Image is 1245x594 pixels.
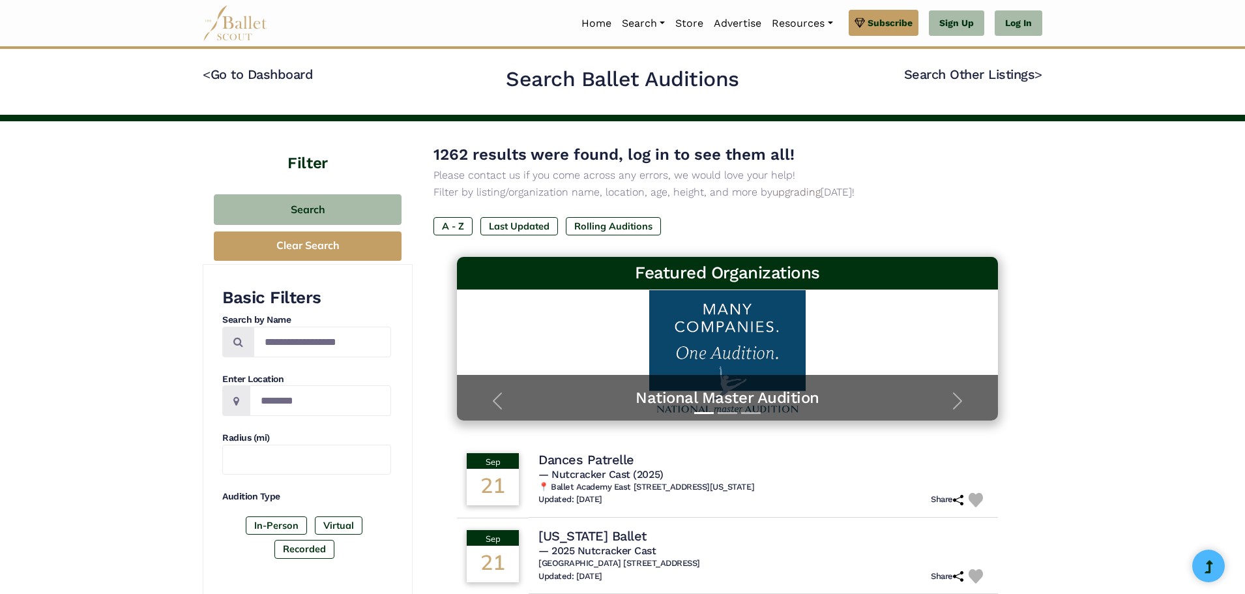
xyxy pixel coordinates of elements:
[931,494,963,505] h6: Share
[931,571,963,582] h6: Share
[538,468,663,481] span: — Nutcracker Cast (2025)
[868,16,913,30] span: Subscribe
[203,66,211,82] code: <
[576,10,617,37] a: Home
[480,217,558,235] label: Last Updated
[1034,66,1042,82] code: >
[849,10,918,36] a: Subscribe
[995,10,1042,37] a: Log In
[214,231,402,261] button: Clear Search
[904,67,1042,82] a: Search Other Listings>
[203,121,413,175] h4: Filter
[566,217,661,235] label: Rolling Auditions
[222,432,391,445] h4: Radius (mi)
[470,388,985,408] a: National Master Audition
[538,544,656,557] span: — 2025 Nutcracker Cast
[274,540,334,558] label: Recorded
[433,145,795,164] span: 1262 results were found, log in to see them all!
[254,327,391,357] input: Search by names...
[222,314,391,327] h4: Search by Name
[741,406,761,421] button: Slide 3
[467,262,988,284] h3: Featured Organizations
[506,66,739,93] h2: Search Ballet Auditions
[538,494,602,505] h6: Updated: [DATE]
[538,451,634,468] h4: Dances Patrelle
[772,186,821,198] a: upgrading
[538,558,988,569] h6: [GEOGRAPHIC_DATA] [STREET_ADDRESS]
[929,10,984,37] a: Sign Up
[222,373,391,386] h4: Enter Location
[855,16,865,30] img: gem.svg
[670,10,709,37] a: Store
[222,490,391,503] h4: Audition Type
[315,516,362,535] label: Virtual
[538,571,602,582] h6: Updated: [DATE]
[538,482,988,493] h6: 📍 Ballet Academy East [STREET_ADDRESS][US_STATE]
[617,10,670,37] a: Search
[694,406,714,421] button: Slide 1
[467,469,519,505] div: 21
[222,287,391,309] h3: Basic Filters
[538,527,647,544] h4: [US_STATE] Ballet
[433,217,473,235] label: A - Z
[203,67,313,82] a: <Go to Dashboard
[214,194,402,225] button: Search
[467,530,519,546] div: Sep
[467,453,519,469] div: Sep
[250,385,391,416] input: Location
[433,184,1021,201] p: Filter by listing/organization name, location, age, height, and more by [DATE]!
[467,546,519,582] div: 21
[767,10,838,37] a: Resources
[718,406,737,421] button: Slide 2
[246,516,307,535] label: In-Person
[433,167,1021,184] p: Please contact us if you come across any errors, we would love your help!
[709,10,767,37] a: Advertise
